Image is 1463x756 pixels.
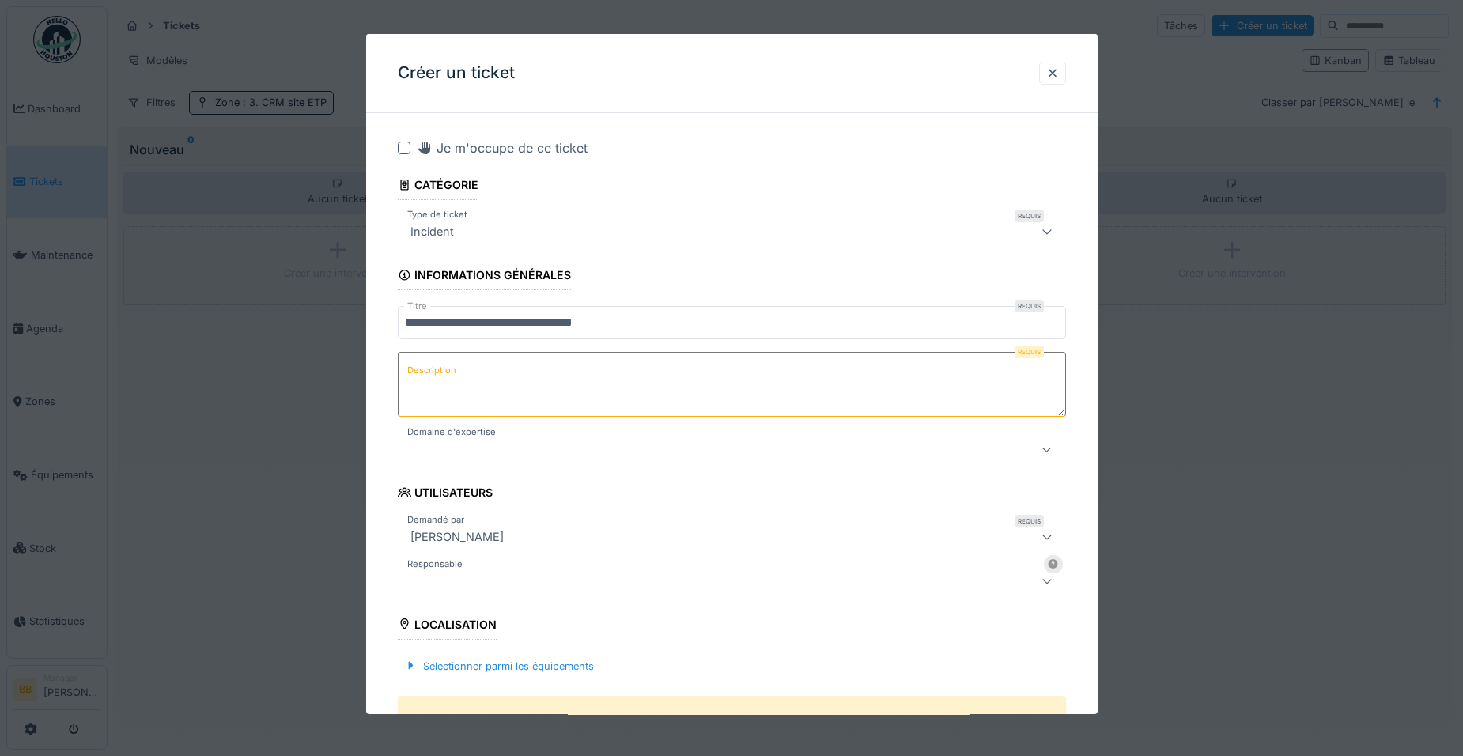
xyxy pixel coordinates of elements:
[404,222,460,241] div: Incident
[398,63,515,83] h3: Créer un ticket
[398,481,493,508] div: Utilisateurs
[1015,210,1044,222] div: Requis
[404,527,510,546] div: [PERSON_NAME]
[1015,515,1044,527] div: Requis
[398,656,600,677] div: Sélectionner parmi les équipements
[398,613,497,640] div: Localisation
[1015,300,1044,312] div: Requis
[404,361,459,380] label: Description
[398,173,479,200] div: Catégorie
[404,208,471,221] label: Type de ticket
[398,263,572,290] div: Informations générales
[1015,346,1044,358] div: Requis
[404,558,466,571] label: Responsable
[678,712,805,727] div: Aucune zone sélectionnée
[404,425,499,439] label: Domaine d'expertise
[417,138,588,157] div: Je m'occupe de ce ticket
[404,513,467,527] label: Demandé par
[404,300,430,313] label: Titre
